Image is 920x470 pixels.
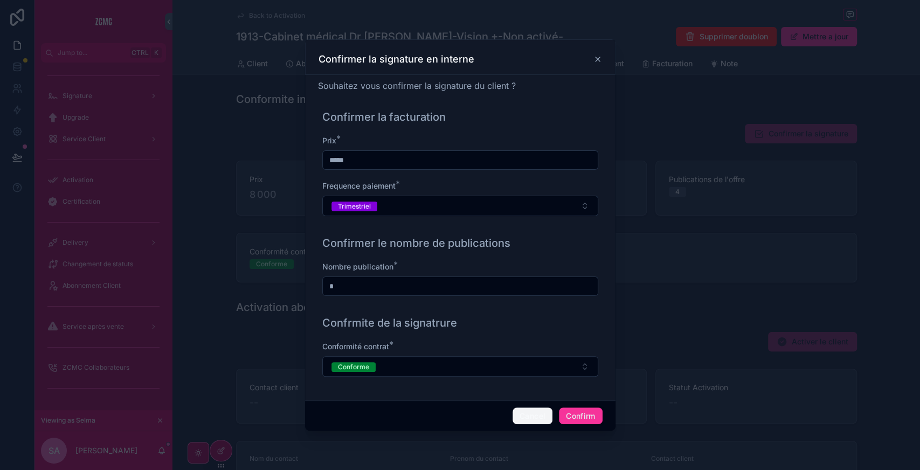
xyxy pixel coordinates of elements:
div: Conforme [338,362,369,372]
span: Nombre publication [322,262,393,271]
span: Souhaitez vous confirmer la signature du client ? [318,80,516,91]
button: Select Button [322,356,598,377]
button: Select Button [322,196,598,216]
span: Prix [322,136,336,145]
button: Confirm [559,407,602,425]
h1: Confirmer le nombre de publications [322,236,510,251]
span: Conformité contrat [322,342,389,351]
h1: Confirmer la facturation [322,109,446,125]
div: Trimestriel [338,202,371,211]
h3: Confirmer la signature en interne [319,53,474,66]
h1: Confrmite de la signatrure [322,315,457,330]
span: Frequence paiement [322,181,396,190]
button: Cancel [513,407,552,425]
